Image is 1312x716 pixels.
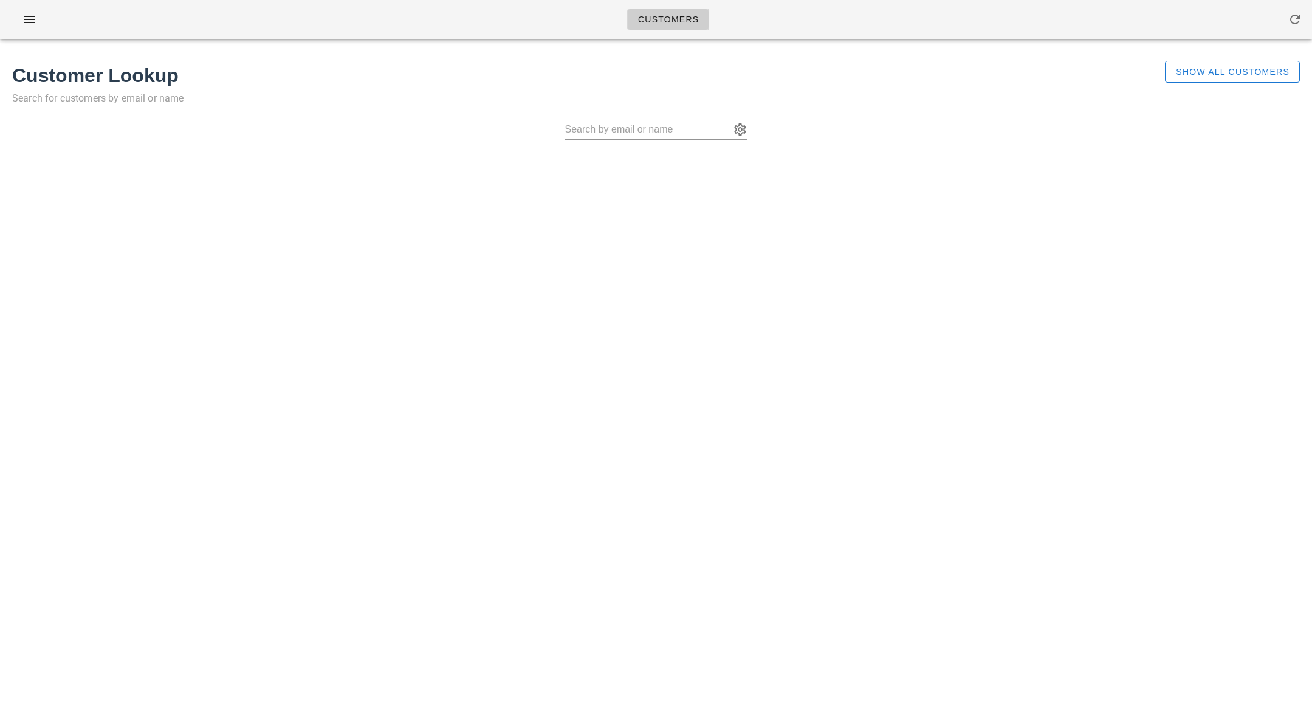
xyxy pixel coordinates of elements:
[1165,61,1300,83] button: Show All Customers
[12,90,1083,107] p: Search for customers by email or name
[733,122,747,137] button: appended action
[565,120,730,139] input: Search by email or name
[1175,67,1290,77] span: Show All Customers
[627,9,710,30] a: Customers
[637,15,699,24] span: Customers
[12,61,1083,90] h1: Customer Lookup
